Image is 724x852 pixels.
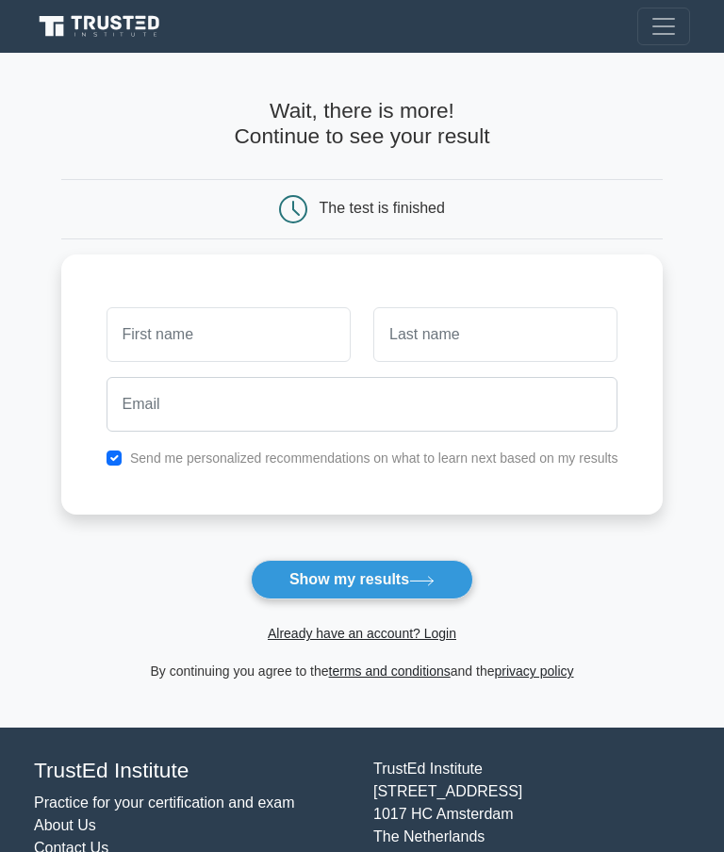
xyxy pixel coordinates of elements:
[34,817,96,833] a: About Us
[34,795,295,811] a: Practice for your certification and exam
[320,201,445,217] div: The test is finished
[251,560,473,599] button: Show my results
[50,660,675,682] div: By continuing you agree to the and the
[329,664,451,679] a: terms and conditions
[107,307,351,362] input: First name
[373,307,617,362] input: Last name
[34,758,351,783] h4: TrustEd Institute
[495,664,574,679] a: privacy policy
[107,377,618,432] input: Email
[130,451,618,466] label: Send me personalized recommendations on what to learn next based on my results
[637,8,690,45] button: Toggle navigation
[61,98,664,149] h4: Wait, there is more! Continue to see your result
[268,626,456,641] a: Already have an account? Login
